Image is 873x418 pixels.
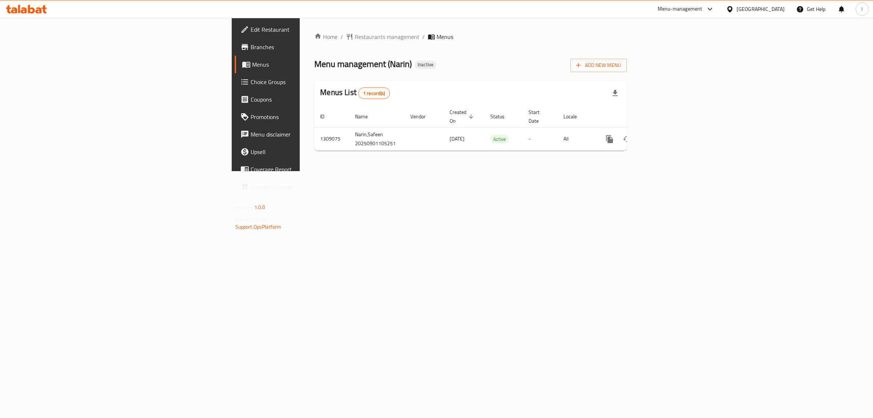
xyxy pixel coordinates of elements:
span: Coverage Report [251,165,372,174]
span: Inactive [415,62,436,68]
a: Branches [235,38,378,56]
button: more [601,130,618,148]
a: Edit Restaurant [235,21,378,38]
a: Upsell [235,143,378,161]
span: Vendor [410,112,435,121]
span: Promotions [251,113,372,121]
span: ID [320,112,334,121]
span: 1 record(s) [359,90,390,97]
a: Coupons [235,91,378,108]
td: - [523,127,558,150]
div: Total records count [358,87,390,99]
a: Coverage Report [235,161,378,178]
span: Get support on: [235,215,269,224]
nav: breadcrumb [314,32,627,41]
span: Created On [450,108,476,125]
td: All [558,127,595,150]
span: Locale [563,112,586,121]
span: l [861,5,862,13]
h2: Menus List [320,87,390,99]
button: Add New Menu [570,59,627,72]
span: 1.0.0 [254,202,266,212]
a: Menus [235,56,378,73]
button: Change Status [618,130,636,148]
span: Coupons [251,95,372,104]
span: [DATE] [450,134,465,143]
span: Edit Restaurant [251,25,372,34]
span: Name [355,112,377,121]
span: Upsell [251,147,372,156]
div: [GEOGRAPHIC_DATA] [737,5,785,13]
div: Inactive [415,60,436,69]
span: Restaurants management [355,32,419,41]
a: Grocery Checklist [235,178,378,196]
a: Menu disclaimer [235,126,378,143]
span: Menus [252,60,372,69]
span: Active [490,135,509,143]
span: Add New Menu [576,61,621,70]
span: Choice Groups [251,78,372,86]
span: Branches [251,43,372,51]
span: Menus [436,32,453,41]
a: Support.OpsPlatform [235,222,282,232]
span: Start Date [529,108,549,125]
div: Menu-management [658,5,702,13]
table: enhanced table [314,106,677,151]
span: Menu disclaimer [251,130,372,139]
div: Export file [606,84,624,102]
li: / [422,32,425,41]
span: Version: [235,202,253,212]
th: Actions [595,106,677,128]
a: Choice Groups [235,73,378,91]
a: Restaurants management [346,32,419,41]
span: Status [490,112,514,121]
span: Grocery Checklist [251,182,372,191]
a: Promotions [235,108,378,126]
